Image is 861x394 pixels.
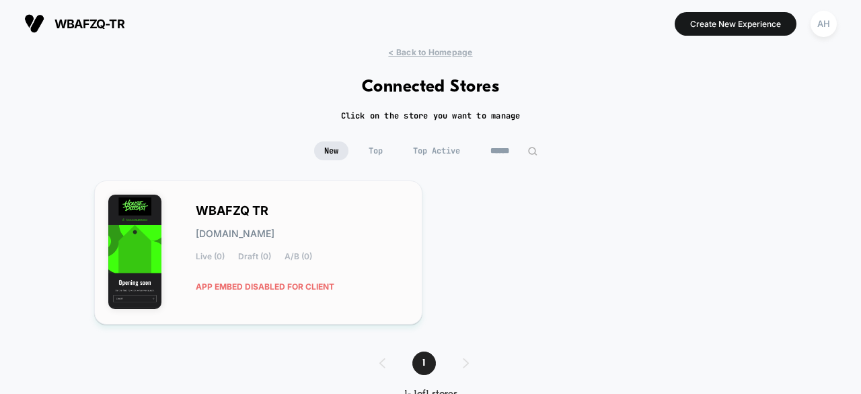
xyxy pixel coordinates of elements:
[238,252,271,261] span: Draft (0)
[24,13,44,34] img: Visually logo
[359,141,393,160] span: Top
[527,146,537,156] img: edit
[403,141,470,160] span: Top Active
[20,13,128,34] button: wbafzq-tr
[314,141,348,160] span: New
[54,17,124,31] span: wbafzq-tr
[196,275,334,298] span: APP EMBED DISABLED FOR CLIENT
[108,195,161,309] img: WBAFZQ_TR
[412,352,436,375] span: 1
[388,47,472,57] span: < Back to Homepage
[285,252,312,261] span: A/B (0)
[675,12,796,36] button: Create New Experience
[196,252,225,261] span: Live (0)
[362,77,500,97] h1: Connected Stores
[196,206,268,216] span: WBAFZQ TR
[807,10,841,38] button: AH
[811,11,837,37] div: AH
[341,110,521,121] h2: Click on the store you want to manage
[196,229,274,238] span: [DOMAIN_NAME]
